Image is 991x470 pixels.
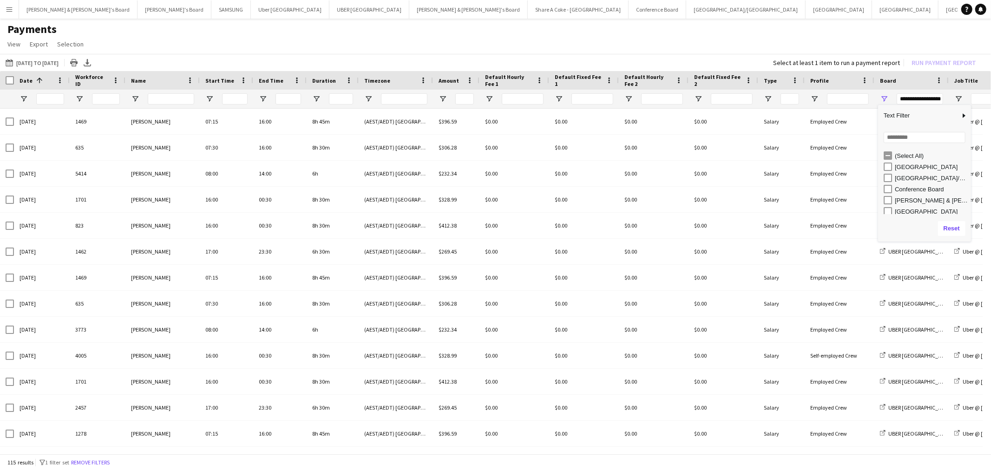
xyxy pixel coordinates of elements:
[781,93,799,104] input: Type Filter Input
[549,369,619,394] div: $0.00
[878,105,971,242] div: Column Filter
[549,421,619,446] div: $0.00
[805,109,874,134] div: Employed Crew
[131,378,171,385] span: [PERSON_NAME]
[884,132,965,143] input: Search filter values
[805,213,874,238] div: Employed Crew
[619,109,689,134] div: $0.00
[689,161,758,186] div: $0.00
[880,95,888,103] button: Open Filter Menu
[485,73,532,87] span: Default Hourly Fee 1
[439,95,447,103] button: Open Filter Menu
[689,369,758,394] div: $0.00
[764,77,777,84] span: Type
[253,135,307,160] div: 16:00
[689,265,758,290] div: $0.00
[259,77,283,84] span: End Time
[758,421,805,446] div: Salary
[888,378,953,385] span: UBER [GEOGRAPHIC_DATA]
[479,239,549,264] div: $0.00
[439,274,457,281] span: $396.59
[359,161,433,186] div: (AEST/AEDT) [GEOGRAPHIC_DATA]
[307,109,359,134] div: 8h 45m
[555,73,602,87] span: Default Fixed Fee 1
[619,291,689,316] div: $0.00
[200,187,253,212] div: 16:00
[689,421,758,446] div: $0.00
[131,404,171,411] span: [PERSON_NAME]
[549,135,619,160] div: $0.00
[200,421,253,446] div: 07:15
[409,0,528,19] button: [PERSON_NAME] & [PERSON_NAME]'s Board
[359,135,433,160] div: (AEST/AEDT) [GEOGRAPHIC_DATA]
[619,187,689,212] div: $0.00
[359,343,433,368] div: (AEST/AEDT) [GEOGRAPHIC_DATA]
[307,421,359,446] div: 8h 45m
[131,274,171,281] span: [PERSON_NAME]
[251,0,329,19] button: Uber [GEOGRAPHIC_DATA]
[364,95,373,103] button: Open Filter Menu
[131,77,146,84] span: Name
[70,213,125,238] div: 823
[70,343,125,368] div: 4005
[479,187,549,212] div: $0.00
[276,93,301,104] input: End Time Filter Input
[14,317,70,342] div: [DATE]
[69,457,112,468] button: Remove filters
[70,187,125,212] div: 1701
[57,40,84,48] span: Selection
[14,265,70,290] div: [DATE]
[381,93,427,104] input: Timezone Filter Input
[4,57,60,68] button: [DATE] to [DATE]
[619,265,689,290] div: $0.00
[131,118,171,125] span: [PERSON_NAME]
[888,404,953,411] span: UBER [GEOGRAPHIC_DATA]
[805,421,874,446] div: Employed Crew
[14,395,70,420] div: [DATE]
[479,317,549,342] div: $0.00
[14,291,70,316] div: [DATE]
[555,95,563,103] button: Open Filter Menu
[619,343,689,368] div: $0.00
[131,95,139,103] button: Open Filter Menu
[888,300,953,307] span: UBER [GEOGRAPHIC_DATA]
[619,213,689,238] div: $0.00
[131,248,171,255] span: [PERSON_NAME]
[549,395,619,420] div: $0.00
[711,93,753,104] input: Default Fixed Fee 2 Filter Input
[131,144,171,151] span: [PERSON_NAME]
[439,222,457,229] span: $412.38
[253,369,307,394] div: 00:30
[70,109,125,134] div: 1469
[479,421,549,446] div: $0.00
[359,395,433,420] div: (AEST/AEDT) [GEOGRAPHIC_DATA]
[253,421,307,446] div: 16:00
[359,291,433,316] div: (AEST/AEDT) [GEOGRAPHIC_DATA]
[895,163,968,170] div: [GEOGRAPHIC_DATA]
[895,175,968,182] div: [GEOGRAPHIC_DATA]/Gold Coast Winter
[689,395,758,420] div: $0.00
[694,73,742,87] span: Default Fixed Fee 2
[211,0,251,19] button: SAMSUNG
[253,265,307,290] div: 16:00
[758,109,805,134] div: Salary
[686,0,806,19] button: [GEOGRAPHIC_DATA]/[GEOGRAPHIC_DATA]
[479,109,549,134] div: $0.00
[253,187,307,212] div: 00:30
[619,161,689,186] div: $0.00
[7,40,20,48] span: View
[148,93,194,104] input: Name Filter Input
[20,77,33,84] span: Date
[439,77,459,84] span: Amount
[70,135,125,160] div: 635
[880,300,953,307] a: UBER [GEOGRAPHIC_DATA]
[629,0,686,19] button: Conference Board
[439,430,457,437] span: $396.59
[439,300,457,307] span: $306.28
[307,265,359,290] div: 8h 45m
[70,317,125,342] div: 3773
[954,95,963,103] button: Open Filter Menu
[805,369,874,394] div: Employed Crew
[880,404,953,411] a: UBER [GEOGRAPHIC_DATA]
[439,404,457,411] span: $269.45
